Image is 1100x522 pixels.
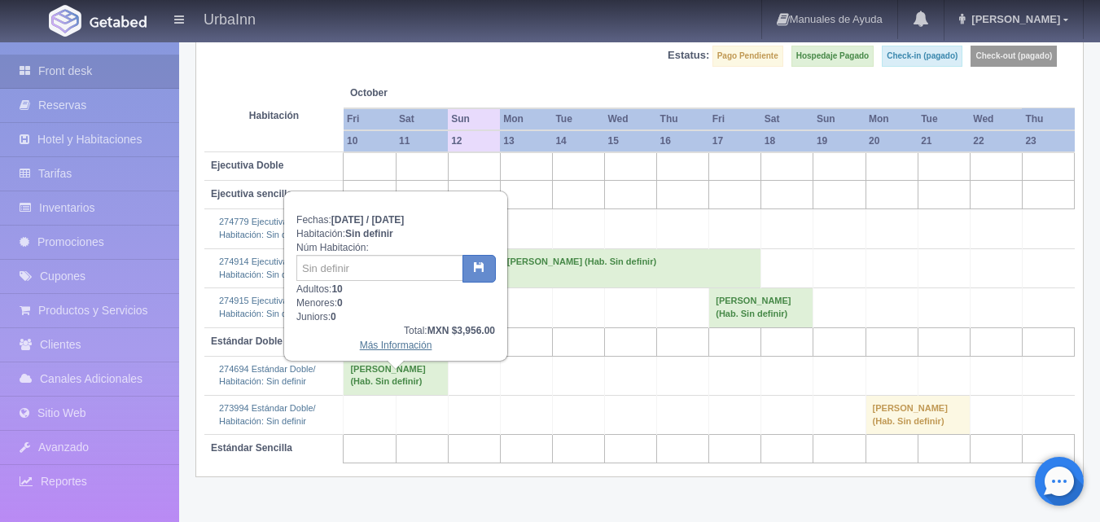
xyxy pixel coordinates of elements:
label: Check-in (pagado) [882,46,962,67]
th: Fri [709,108,761,130]
th: 21 [918,130,970,152]
th: Fri [344,108,396,130]
b: MXN $3,956.00 [427,325,495,336]
th: Sat [396,108,448,130]
b: 10 [331,283,342,295]
label: Hospedaje Pagado [791,46,874,67]
label: Check-out (pagado) [971,46,1057,67]
b: Sin definir [345,228,393,239]
th: Tue [552,108,604,130]
a: 274694 Estándar Doble/Habitación: Sin definir [219,364,316,387]
b: [DATE] / [DATE] [331,214,405,226]
th: Thu [1022,108,1074,130]
th: 19 [813,130,866,152]
b: Estándar Doble [211,336,283,347]
input: Sin definir [296,255,463,281]
th: 18 [761,130,813,152]
b: 0 [331,311,336,322]
th: Sat [761,108,813,130]
th: Mon [866,108,918,130]
th: 12 [448,130,500,152]
th: Wed [605,108,657,130]
th: Sun [813,108,866,130]
span: [PERSON_NAME] [967,13,1060,25]
div: Fechas: Habitación: Núm Habitación: Adultos: Menores: Juniors: [285,192,506,360]
th: 15 [605,130,657,152]
b: Estándar Sencilla [211,442,292,454]
th: 20 [866,130,918,152]
th: 17 [709,130,761,152]
td: [PERSON_NAME] (Hab. Sin definir) [709,288,813,327]
th: Wed [970,108,1022,130]
b: Ejecutiva sencilla [211,188,292,200]
td: [PERSON_NAME] (Hab. Sin definir) [344,356,448,395]
th: 16 [657,130,709,152]
th: 10 [344,130,396,152]
a: Más Información [360,340,432,351]
th: Thu [657,108,709,130]
a: 274914 Ejecutiva sencilla/Habitación: Sin definir [219,257,322,279]
th: 23 [1022,130,1074,152]
img: Getabed [90,15,147,28]
th: 11 [396,130,448,152]
th: 22 [970,130,1022,152]
a: 274915 Ejecutiva sencilla/Habitación: Sin definir [219,296,322,318]
th: Tue [918,108,970,130]
img: Getabed [49,5,81,37]
th: 13 [500,130,552,152]
td: [PERSON_NAME] (Hab. Sin definir) [500,248,761,287]
strong: Habitación [249,110,299,121]
h4: UrbaInn [204,8,256,29]
div: Total: [296,324,495,338]
b: 0 [337,297,343,309]
span: October [350,86,441,100]
b: Ejecutiva Doble [211,160,283,171]
th: Sun [448,108,500,130]
td: [PERSON_NAME] (Hab. Sin definir) [866,396,970,435]
a: 273994 Estándar Doble/Habitación: Sin definir [219,403,316,426]
label: Pago Pendiente [712,46,783,67]
a: 274779 Ejecutiva sencilla/Habitación: Sin definir [219,217,322,239]
label: Estatus: [668,48,709,64]
th: Mon [500,108,552,130]
th: 14 [552,130,604,152]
